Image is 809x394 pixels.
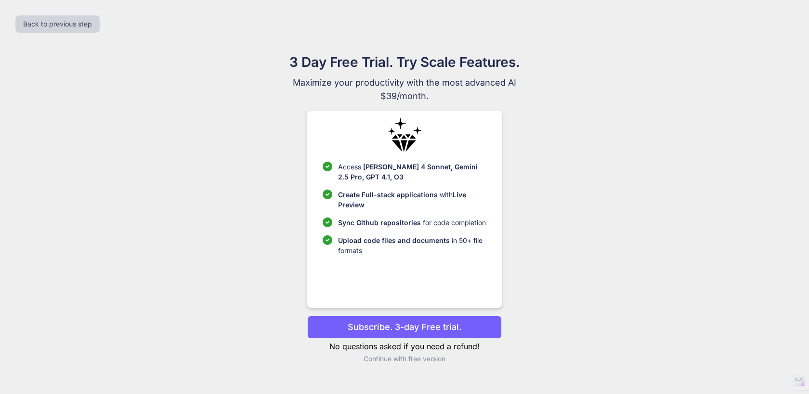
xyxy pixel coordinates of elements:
img: checklist [323,190,332,199]
span: Maximize your productivity with the most advanced AI [243,76,566,89]
span: [PERSON_NAME] 4 Sonnet, Gemini 2.5 Pro, GPT 4.1, O3 [338,163,478,181]
button: Subscribe. 3-day Free trial. [307,316,501,339]
h1: 3 Day Free Trial. Try Scale Features. [243,52,566,72]
p: Subscribe. 3-day Free trial. [348,320,461,333]
p: No questions asked if you need a refund! [307,341,501,352]
p: for code completion [338,217,486,228]
span: Upload code files and documents [338,236,450,244]
span: Create Full-stack applications [338,191,440,199]
span: $39/month. [243,89,566,103]
button: Back to previous step [15,15,100,33]
img: checklist [323,235,332,245]
p: with [338,190,486,210]
img: checklist [323,217,332,227]
span: Sync Github repositories [338,218,421,227]
p: Access [338,162,486,182]
img: checklist [323,162,332,171]
p: Continue with free version [307,354,501,364]
p: in 50+ file formats [338,235,486,255]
